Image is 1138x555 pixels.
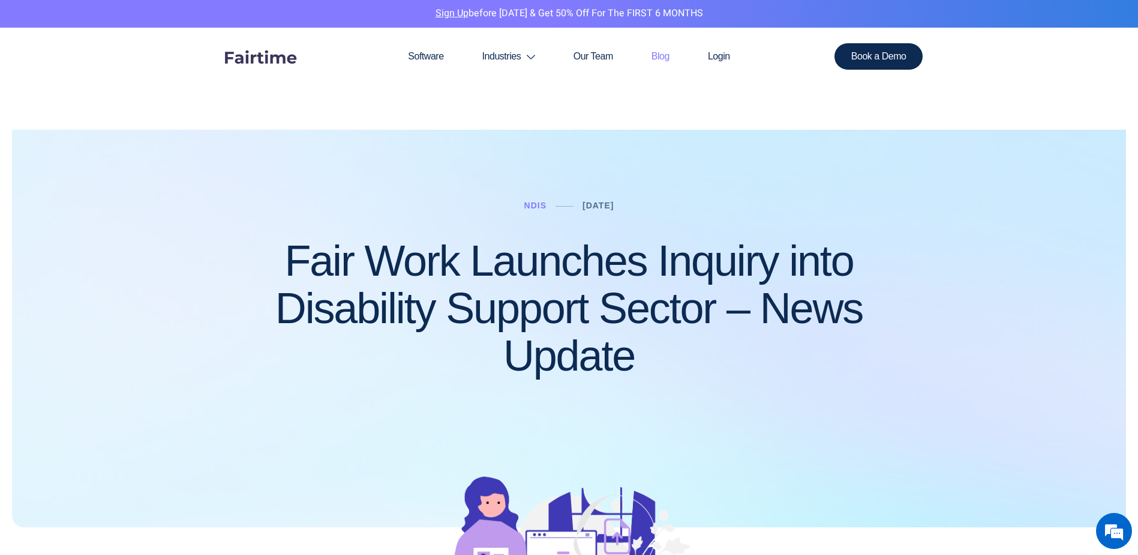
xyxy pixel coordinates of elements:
div: Minimize live chat window [197,6,226,35]
a: Blog [632,28,689,85]
a: Book a Demo [834,43,923,70]
a: Software [389,28,463,85]
div: Chat with us now [62,67,202,83]
span: Book a Demo [851,52,906,61]
textarea: Type your message and hit 'Enter' [6,328,229,370]
a: Industries [463,28,554,85]
a: [DATE] [582,201,614,210]
p: before [DATE] & Get 50% Off for the FIRST 6 MONTHS [9,6,1129,22]
a: NDIS [524,201,547,210]
h1: Fair Work Launches Inquiry into Disability Support Sector – News Update [215,237,923,380]
a: Our Team [554,28,632,85]
a: Login [689,28,749,85]
a: Sign Up [436,6,469,20]
span: We're online! [70,151,166,273]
